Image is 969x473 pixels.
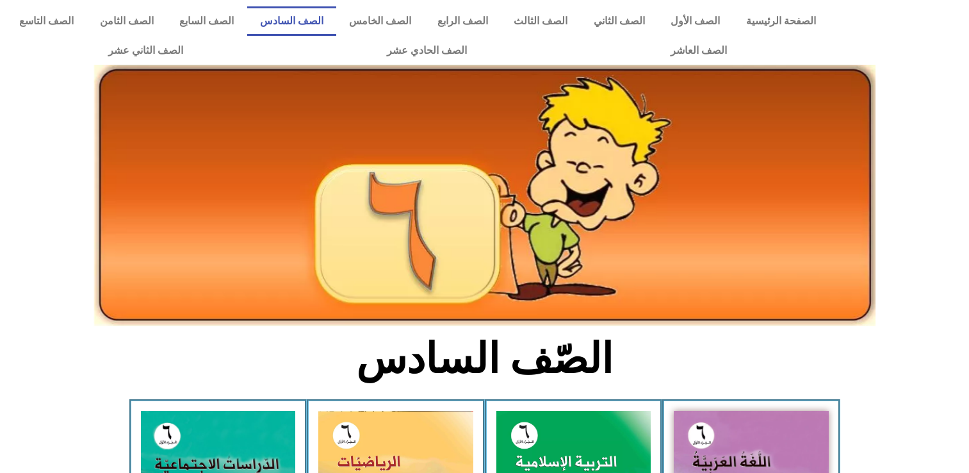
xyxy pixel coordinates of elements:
[336,6,425,36] a: الصف الخامس
[6,36,285,65] a: الصف الثاني عشر
[658,6,733,36] a: الصف الأول
[425,6,501,36] a: الصف الرابع
[6,6,87,36] a: الصف التاسع
[733,6,829,36] a: الصفحة الرئيسية
[273,334,696,384] h2: الصّف السادس
[569,36,829,65] a: الصف العاشر
[247,6,337,36] a: الصف السادس
[167,6,247,36] a: الصف السابع
[581,6,658,36] a: الصف الثاني
[87,6,167,36] a: الصف الثامن
[285,36,569,65] a: الصف الحادي عشر
[501,6,581,36] a: الصف الثالث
